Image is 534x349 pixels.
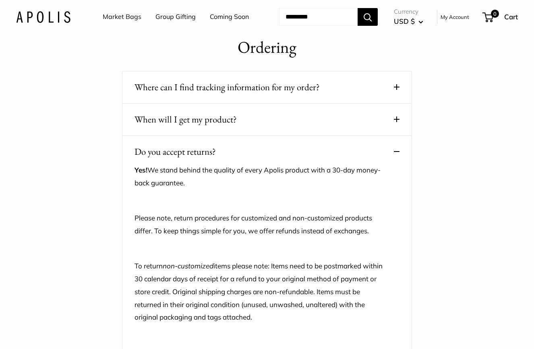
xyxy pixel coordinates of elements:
span: Currency [394,6,423,17]
img: Apolis [16,11,70,23]
a: Coming Soon [210,11,249,23]
p: Please note, return procedures for customized and non-customized products differ. To keep things ... [135,212,387,237]
span: 0 [491,10,499,18]
a: Market Bags [103,11,141,23]
a: 0 Cart [483,10,518,23]
button: When will I get my product? [135,112,399,127]
button: Do you accept returns? [135,144,399,160]
h1: Ordering [122,35,412,59]
button: Search [358,8,378,26]
span: Cart [504,12,518,21]
strong: Yes! [135,166,147,174]
button: USD $ [394,15,423,28]
button: Where can I find tracking information for my order? [135,79,399,95]
a: Group Gifting [155,11,196,23]
input: Search... [279,8,358,26]
em: non-customized [163,262,213,270]
p: We stand behind the quality of every Apolis product with a 30-day money-back guarantee. [135,164,387,189]
span: USD $ [394,17,415,25]
p: To return items please note: Items need to be postmarked within 30 calendar days of receipt for a... [135,260,387,324]
a: My Account [441,12,469,22]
